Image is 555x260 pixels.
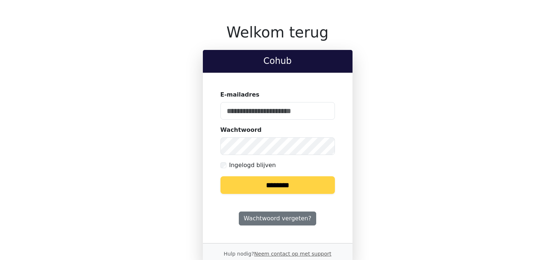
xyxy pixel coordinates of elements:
label: Ingelogd blijven [229,161,276,170]
a: Neem contact op met support [254,251,331,257]
small: Hulp nodig? [224,251,332,257]
a: Wachtwoord vergeten? [239,212,316,225]
h2: Cohub [209,56,347,66]
h1: Welkom terug [203,24,353,41]
label: E-mailadres [220,90,260,99]
label: Wachtwoord [220,126,262,134]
